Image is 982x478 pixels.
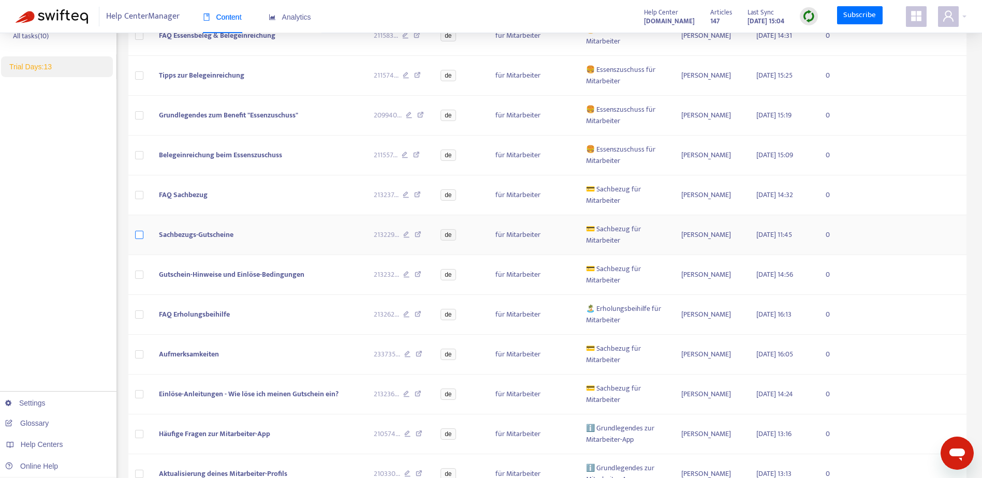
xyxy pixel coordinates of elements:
[487,375,578,414] td: für Mitarbeiter
[441,349,456,360] span: de
[374,70,399,81] span: 211574 ...
[578,414,673,454] td: ℹ️ Grundlegendes zur Mitarbeiter-App
[203,13,242,21] span: Content
[756,229,792,241] span: [DATE] 11:45
[159,388,339,400] span: Einlöse-Anleitungen - Wie löse ich meinen Gutschein ein?
[644,7,678,18] span: Help Center
[487,335,578,375] td: für Mitarbeiter
[16,9,88,24] img: Swifteq
[644,16,695,27] strong: [DOMAIN_NAME]
[269,13,311,21] span: Analytics
[487,136,578,175] td: für Mitarbeiter
[441,110,456,121] span: de
[9,63,52,71] span: Trial Days: 13
[817,175,859,215] td: 0
[673,375,748,414] td: [PERSON_NAME]
[374,389,399,400] span: 213236 ...
[756,109,792,121] span: [DATE] 15:19
[578,56,673,96] td: 🍔 Essenszuschuss für Mitarbeiter
[159,268,304,280] span: Gutschein-Hinweise und Einlöse-Bedingungen
[673,16,748,56] td: [PERSON_NAME]
[487,414,578,454] td: für Mitarbeiter
[756,149,793,161] span: [DATE] 15:09
[756,189,793,201] span: [DATE] 14:32
[441,70,456,81] span: de
[374,110,402,121] span: 209940 ...
[441,428,456,440] span: de
[817,215,859,255] td: 0
[487,56,578,96] td: für Mitarbeiter
[748,16,784,27] strong: [DATE] 15:04
[817,375,859,414] td: 0
[578,96,673,136] td: 🍔 Essenszuschuss für Mitarbeiter
[487,215,578,255] td: für Mitarbeiter
[578,255,673,295] td: 💳 Sachbezug für Mitarbeiter
[710,7,732,18] span: Articles
[159,428,270,440] span: Häufige Fragen zur Mitarbeiter-App
[756,69,793,81] span: [DATE] 15:25
[578,335,673,375] td: 💳 Sachbezug für Mitarbeiter
[374,150,398,161] span: 211557 ...
[673,56,748,96] td: [PERSON_NAME]
[817,56,859,96] td: 0
[578,16,673,56] td: 🍔 Essenszuschuss für Mitarbeiter
[441,389,456,400] span: de
[374,30,398,41] span: 211583 ...
[106,7,180,26] span: Help Center Manager
[5,399,46,407] a: Settings
[748,7,774,18] span: Last Sync
[269,13,276,21] span: area-chart
[756,388,793,400] span: [DATE] 14:24
[159,109,298,121] span: Grundlegendes zum Benefit "Essenzuschuss"
[159,69,244,81] span: Tipps zur Belegeinreichung
[644,15,695,27] a: [DOMAIN_NAME]
[817,414,859,454] td: 0
[441,189,456,201] span: de
[673,175,748,215] td: [PERSON_NAME]
[817,96,859,136] td: 0
[673,295,748,335] td: [PERSON_NAME]
[487,16,578,56] td: für Mitarbeiter
[374,189,399,201] span: 213237 ...
[817,295,859,335] td: 0
[159,229,233,241] span: Sachbezugs-Gutscheine
[578,175,673,215] td: 💳 Sachbezug für Mitarbeiter
[817,335,859,375] td: 0
[487,175,578,215] td: für Mitarbeiter
[817,136,859,175] td: 0
[673,215,748,255] td: [PERSON_NAME]
[441,150,456,161] span: de
[5,419,49,427] a: Glossary
[5,462,58,470] a: Online Help
[159,308,230,320] span: FAQ Erholungsbeihilfe
[21,440,63,449] span: Help Centers
[374,269,399,280] span: 213232 ...
[487,255,578,295] td: für Mitarbeiter
[802,10,815,23] img: sync.dc5367851b00ba804db3.png
[942,10,955,22] span: user
[159,189,208,201] span: FAQ Sachbezug
[159,149,282,161] span: Belegeinreichung beim Essenszuschuss
[13,31,49,41] p: All tasks ( 10 )
[710,16,720,27] strong: 147
[673,96,748,136] td: [PERSON_NAME]
[837,6,883,25] a: Subscribe
[578,375,673,414] td: 💳 Sachbezug für Mitarbeiter
[441,269,456,280] span: de
[756,29,792,41] span: [DATE] 14:31
[374,349,400,360] span: 233735 ...
[374,229,399,241] span: 213229 ...
[374,428,400,440] span: 210574 ...
[817,255,859,295] td: 0
[578,136,673,175] td: 🍔 Essenszuschuss für Mitarbeiter
[756,348,793,360] span: [DATE] 16:05
[441,30,456,41] span: de
[756,268,793,280] span: [DATE] 14:56
[673,414,748,454] td: [PERSON_NAME]
[817,16,859,56] td: 0
[487,96,578,136] td: für Mitarbeiter
[159,29,275,41] span: FAQ Essensbeleg & Belegeinreichung
[673,255,748,295] td: [PERSON_NAME]
[673,335,748,375] td: [PERSON_NAME]
[203,13,210,21] span: book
